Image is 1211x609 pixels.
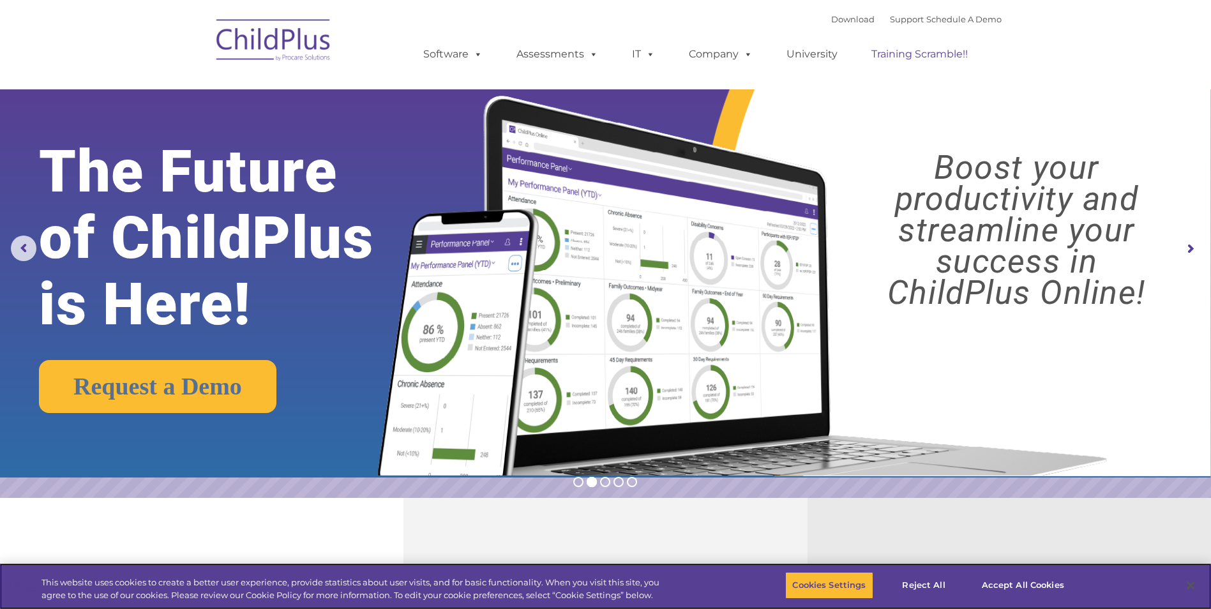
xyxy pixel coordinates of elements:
[41,576,666,601] div: This website uses cookies to create a better user experience, provide statistics about user visit...
[831,14,875,24] a: Download
[975,572,1071,599] button: Accept All Cookies
[837,152,1196,308] rs-layer: Boost your productivity and streamline your success in ChildPlus Online!
[1177,571,1205,599] button: Close
[859,41,981,67] a: Training Scramble!!
[177,84,216,94] span: Last name
[504,41,611,67] a: Assessments
[39,139,426,338] rs-layer: The Future of ChildPlus is Here!
[39,360,276,413] a: Request a Demo
[884,572,964,599] button: Reject All
[785,572,873,599] button: Cookies Settings
[210,10,338,74] img: ChildPlus by Procare Solutions
[890,14,924,24] a: Support
[410,41,495,67] a: Software
[774,41,850,67] a: University
[619,41,668,67] a: IT
[926,14,1002,24] a: Schedule A Demo
[177,137,232,146] span: Phone number
[831,14,1002,24] font: |
[676,41,765,67] a: Company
